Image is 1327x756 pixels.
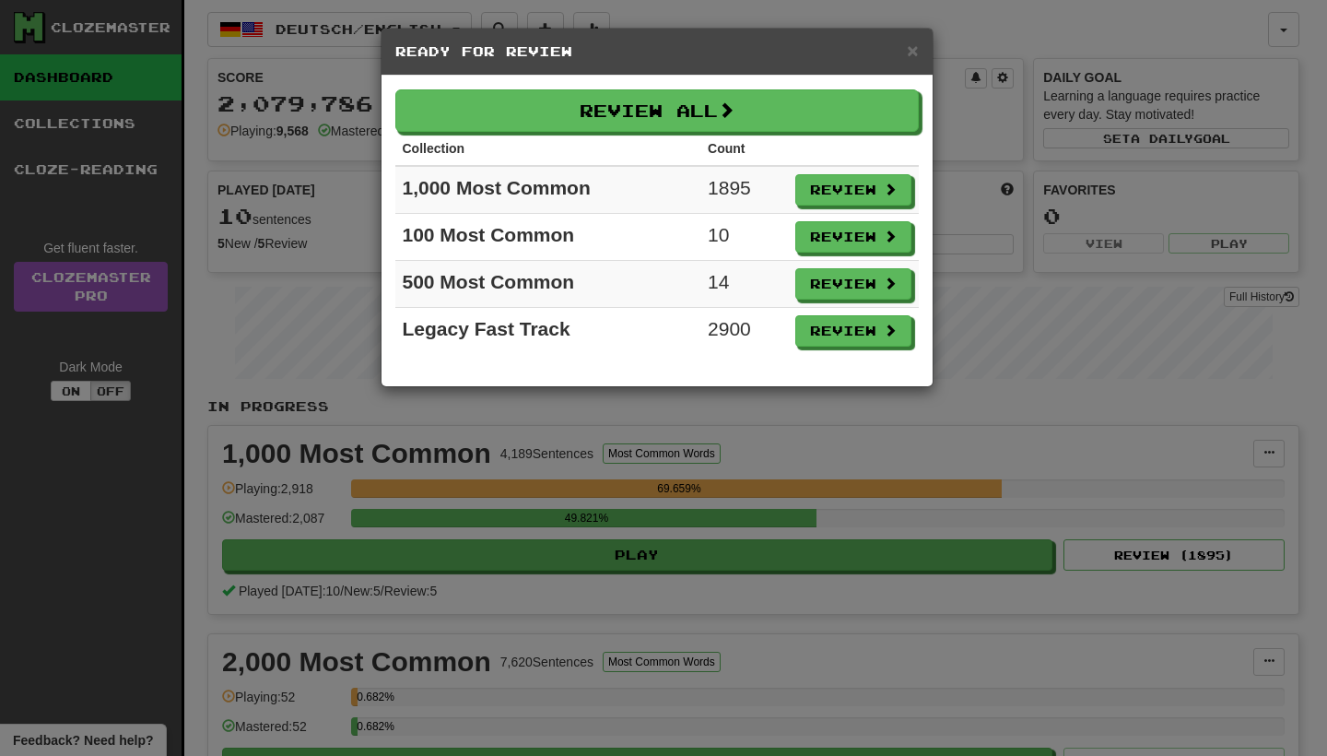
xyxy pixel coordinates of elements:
button: Review [795,268,911,300]
td: 10 [700,214,787,261]
td: Legacy Fast Track [395,308,701,355]
td: 1,000 Most Common [395,166,701,214]
button: Review All [395,89,919,132]
button: Review [795,174,911,206]
td: 1895 [700,166,787,214]
td: 14 [700,261,787,308]
h5: Ready for Review [395,42,919,61]
td: 500 Most Common [395,261,701,308]
button: Review [795,315,911,347]
td: 2900 [700,308,787,355]
button: Review [795,221,911,253]
button: Close [907,41,918,60]
th: Count [700,132,787,166]
span: × [907,40,918,61]
th: Collection [395,132,701,166]
td: 100 Most Common [395,214,701,261]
